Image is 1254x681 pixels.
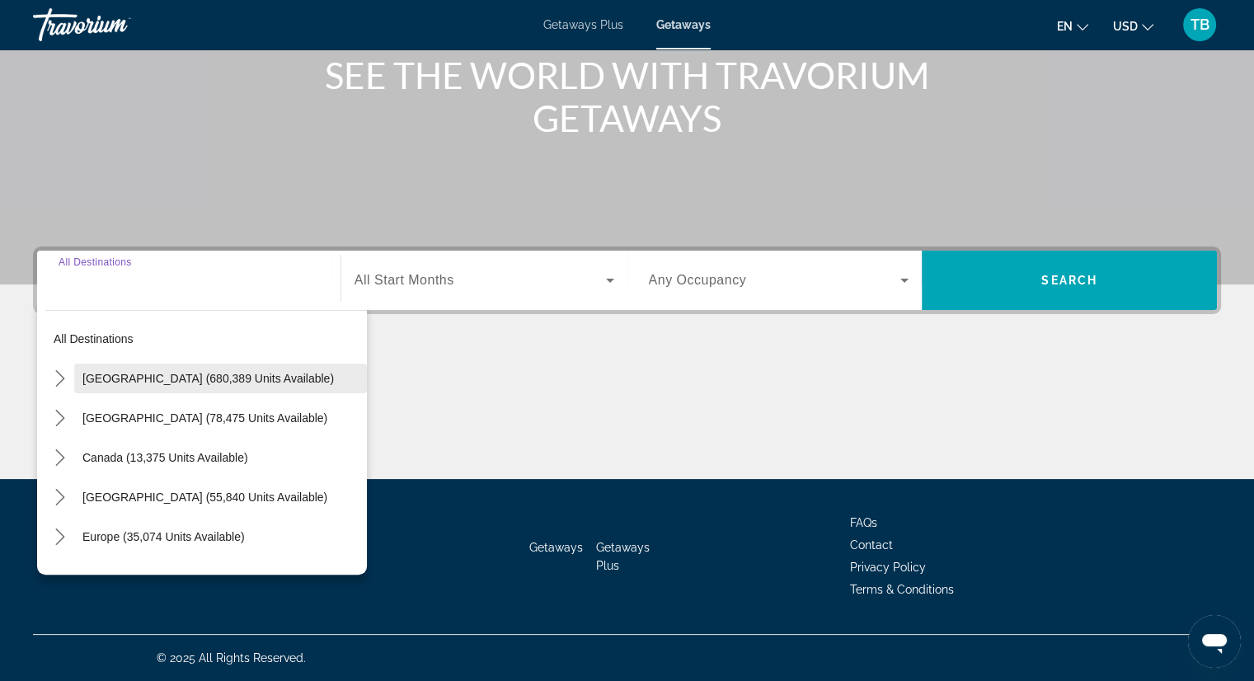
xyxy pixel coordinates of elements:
[54,332,134,345] span: All destinations
[1188,615,1241,668] iframe: Button to launch messaging window
[74,522,367,552] button: Select destination: Europe (35,074 units available)
[1057,14,1088,38] button: Change language
[1113,20,1138,33] span: USD
[37,302,367,575] div: Destination options
[82,411,327,425] span: [GEOGRAPHIC_DATA] (78,475 units available)
[33,3,198,46] a: Travorium
[1191,16,1209,33] span: TB
[45,483,74,512] button: Toggle Caribbean & Atlantic Islands (55,840 units available) submenu
[74,403,367,433] button: Select destination: Mexico (78,475 units available)
[59,256,132,267] span: All Destinations
[1057,20,1073,33] span: en
[656,18,711,31] a: Getaways
[45,523,74,552] button: Toggle Europe (35,074 units available) submenu
[74,561,367,591] button: Select destination: Australia (3,129 units available)
[355,273,454,287] span: All Start Months
[157,651,306,665] span: © 2025 All Rights Reserved.
[82,530,245,543] span: Europe (35,074 units available)
[318,54,937,139] h1: SEE THE WORLD WITH TRAVORIUM GETAWAYS
[850,561,926,574] a: Privacy Policy
[45,404,74,433] button: Toggle Mexico (78,475 units available) submenu
[74,364,367,393] button: Select destination: United States (680,389 units available)
[82,451,248,464] span: Canada (13,375 units available)
[74,443,367,472] button: Select destination: Canada (13,375 units available)
[1113,14,1153,38] button: Change currency
[596,541,650,572] a: Getaways Plus
[922,251,1217,310] button: Search
[45,364,74,393] button: Toggle United States (680,389 units available) submenu
[1178,7,1221,42] button: User Menu
[529,541,583,554] a: Getaways
[82,372,334,385] span: [GEOGRAPHIC_DATA] (680,389 units available)
[850,516,877,529] a: FAQs
[59,271,319,291] input: Select destination
[74,482,367,512] button: Select destination: Caribbean & Atlantic Islands (55,840 units available)
[45,324,367,354] button: Select destination: All destinations
[850,583,954,596] a: Terms & Conditions
[82,491,327,504] span: [GEOGRAPHIC_DATA] (55,840 units available)
[1041,274,1097,287] span: Search
[649,273,747,287] span: Any Occupancy
[45,562,74,591] button: Toggle Australia (3,129 units available) submenu
[850,538,893,552] a: Contact
[543,18,623,31] a: Getaways Plus
[37,251,1217,310] div: Search widget
[45,444,74,472] button: Toggle Canada (13,375 units available) submenu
